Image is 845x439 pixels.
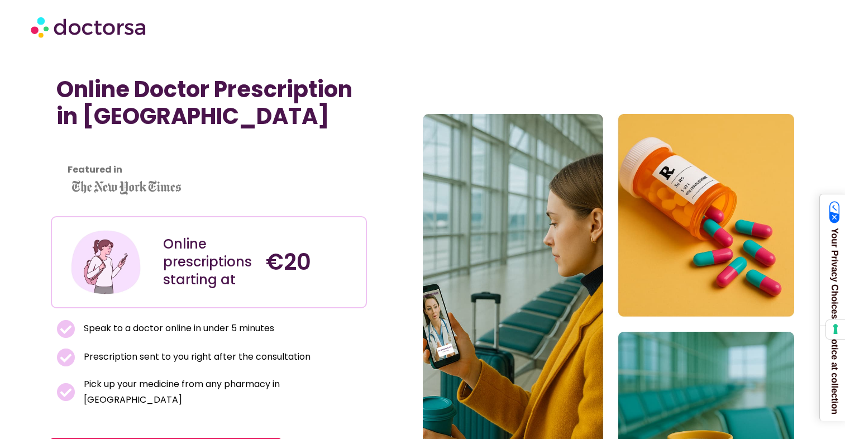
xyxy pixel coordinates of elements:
h1: Online Doctor Prescription in [GEOGRAPHIC_DATA] [56,76,361,130]
span: Pick up your medicine from any pharmacy in [GEOGRAPHIC_DATA] [81,376,361,408]
strong: Featured in [68,163,122,176]
button: Your consent preferences for tracking technologies [826,320,845,339]
iframe: Customer reviews powered by Trustpilot [56,154,361,168]
div: Online prescriptions starting at [163,235,255,289]
span: Speak to a doctor online in under 5 minutes [81,321,274,336]
img: Illustration depicting a young woman in a casual outfit, engaged with her smartphone. She has a p... [69,226,142,299]
iframe: Customer reviews powered by Trustpilot [56,141,224,154]
span: Prescription sent to you right after the consultation [81,349,311,365]
h4: €20 [266,249,357,275]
